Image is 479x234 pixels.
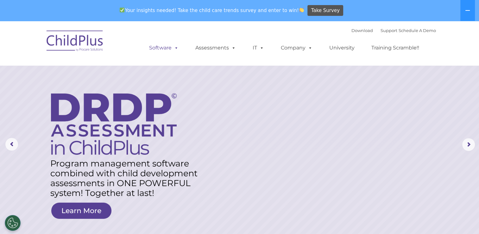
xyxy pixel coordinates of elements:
img: 👏 [299,8,304,12]
img: ✅ [120,8,124,12]
a: Take Survey [307,5,343,16]
a: Training Scramble!! [365,42,425,54]
span: Take Survey [311,5,340,16]
span: Your insights needed! Take the child care trends survey and enter to win! [117,4,307,16]
a: Support [381,28,397,33]
a: Download [351,28,373,33]
rs-layer: Program management software combined with child development assessments in ONE POWERFUL system! T... [50,159,204,198]
a: Learn More [51,203,111,219]
img: ChildPlus by Procare Solutions [43,26,107,58]
a: University [323,42,361,54]
a: Schedule A Demo [399,28,436,33]
a: Assessments [189,42,242,54]
a: IT [246,42,270,54]
img: DRDP Assessment in ChildPlus [51,93,177,155]
a: Software [143,42,185,54]
a: Company [274,42,319,54]
font: | [351,28,436,33]
span: Last name [88,42,107,47]
button: Cookies Settings [5,215,21,231]
span: Phone number [88,68,115,73]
